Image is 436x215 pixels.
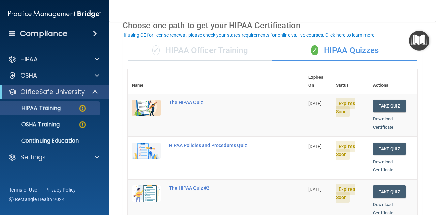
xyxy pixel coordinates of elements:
a: Download Certificate [373,116,393,130]
div: Choose one path to get your HIPAA Certification [123,16,422,35]
th: Status [332,69,369,94]
a: Settings [8,153,99,161]
div: HIPAA Policies and Procedures Quiz [169,143,270,148]
h4: Compliance [20,29,67,38]
th: Name [128,69,165,94]
a: OSHA [8,71,99,80]
p: HIPAA [20,55,38,63]
a: Terms of Use [9,186,37,193]
span: Ⓒ Rectangle Health 2024 [9,196,65,203]
p: OSHA [20,71,37,80]
p: OSHA Training [4,121,60,128]
button: If using CE for license renewal, please check your state's requirements for online vs. live cours... [123,32,377,38]
iframe: Drift Widget Chat Controller [318,167,428,194]
span: Expires Soon [336,141,355,160]
a: OfficeSafe University [8,88,99,96]
th: Expires On [304,69,332,94]
p: Continuing Education [4,137,97,144]
p: Settings [20,153,46,161]
span: ✓ [311,45,318,55]
th: Actions [369,69,417,94]
p: OfficeSafe University [20,88,85,96]
button: Take Quiz [373,143,406,155]
span: Expires Soon [336,98,355,117]
div: The HIPAA Quiz #2 [169,185,270,191]
div: HIPAA Officer Training [128,40,272,61]
button: Take Quiz [373,100,406,112]
span: ✓ [152,45,160,55]
a: HIPAA [8,55,99,63]
p: HIPAA Training [4,105,61,112]
button: Open Resource Center [409,31,429,51]
img: warning-circle.0cc9ac19.png [78,120,87,129]
div: If using CE for license renewal, please check your state's requirements for online vs. live cours... [124,33,376,37]
div: HIPAA Quizzes [272,40,417,61]
span: [DATE] [308,144,321,149]
a: Privacy Policy [45,186,76,193]
a: Download Certificate [373,159,393,172]
div: The HIPAA Quiz [169,100,270,105]
img: warning-circle.0cc9ac19.png [78,104,87,113]
img: PMB logo [8,7,101,21]
span: [DATE] [308,187,321,192]
span: [DATE] [308,101,321,106]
